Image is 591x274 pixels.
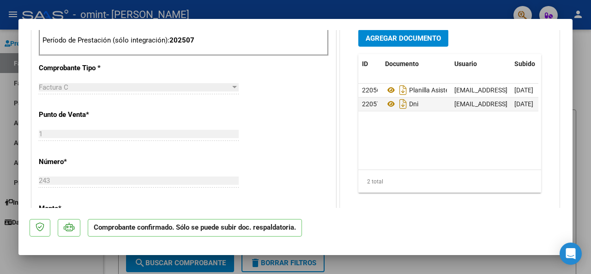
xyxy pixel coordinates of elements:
[88,219,302,237] p: Comprobante confirmado. Sólo se puede subir doc. respaldatoria.
[362,60,368,67] span: ID
[511,54,557,74] datatable-header-cell: Subido
[39,63,126,73] p: Comprobante Tipo *
[385,100,418,108] span: Dni
[39,157,126,167] p: Número
[42,35,325,46] p: Período de Prestación (sólo integración):
[366,34,441,43] span: Agregar Documento
[358,30,448,47] button: Agregar Documento
[397,83,409,97] i: Descargar documento
[362,100,380,108] span: 22057
[451,54,511,74] datatable-header-cell: Usuario
[397,97,409,111] i: Descargar documento
[385,60,419,67] span: Documento
[358,54,381,74] datatable-header-cell: ID
[340,23,559,214] div: DOCUMENTACIÓN RESPALDATORIA
[514,86,533,94] span: [DATE]
[454,60,477,67] span: Usuario
[358,170,541,193] div: 2 total
[39,110,126,120] p: Punto de Venta
[560,243,582,265] div: Open Intercom Messenger
[514,100,533,108] span: [DATE]
[514,60,535,67] span: Subido
[381,54,451,74] datatable-header-cell: Documento
[362,86,380,94] span: 22056
[169,36,194,44] strong: 202507
[39,203,126,214] p: Monto
[385,86,461,94] span: Planilla Asistencia
[39,83,68,91] span: Factura C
